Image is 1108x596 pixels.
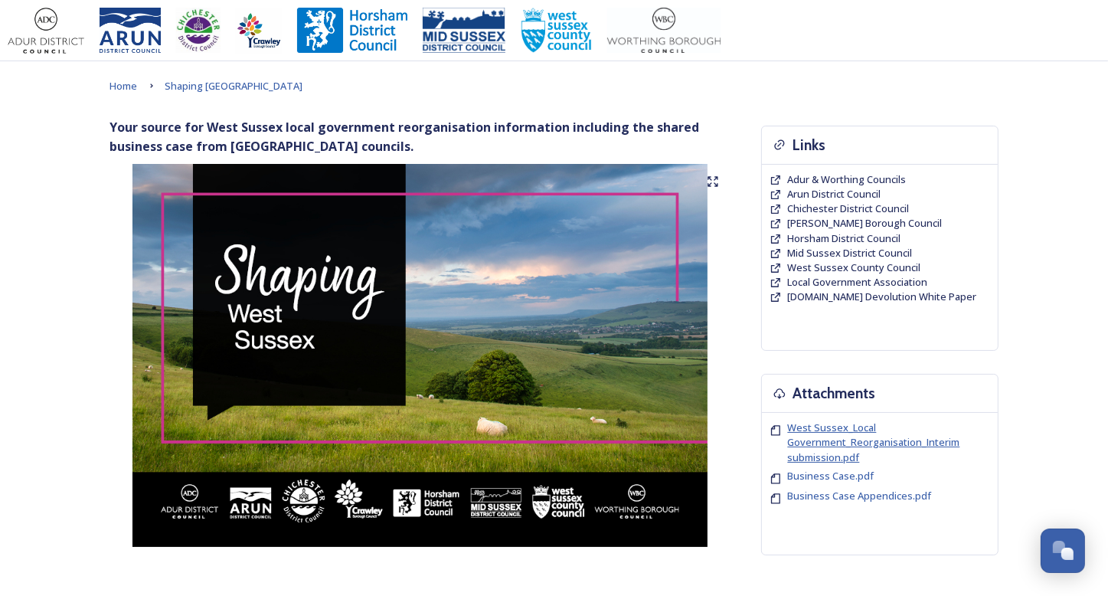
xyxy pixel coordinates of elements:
[788,290,977,303] span: [DOMAIN_NAME] Devolution White Paper
[788,187,881,201] a: Arun District Council
[110,77,138,95] a: Home
[100,8,161,54] img: Arun%20District%20Council%20logo%20blue%20CMYK.jpg
[788,231,901,246] a: Horsham District Council
[788,231,901,245] span: Horsham District Council
[110,119,700,155] strong: Your source for West Sussex local government reorganisation information including the shared busi...
[788,216,943,231] a: [PERSON_NAME] Borough Council
[788,469,874,483] span: Business Case.pdf
[297,8,407,54] img: Horsham%20DC%20Logo.jpg
[1041,529,1085,573] button: Open Chat
[788,201,910,215] span: Chichester District Council
[788,201,910,216] a: Chichester District Council
[788,290,977,304] a: [DOMAIN_NAME] Devolution White Paper
[607,8,721,54] img: Worthing_Adur%20%281%29.jpg
[521,8,593,54] img: WSCCPos-Spot-25mm.jpg
[788,421,960,463] span: West Sussex_Local Government_Reorganisation_Interim submission.pdf
[788,172,907,186] span: Adur & Worthing Councils
[110,79,138,93] span: Home
[788,260,921,274] span: West Sussex County Council
[236,8,282,54] img: Crawley%20BC%20logo.jpg
[793,134,826,156] h3: Links
[793,382,876,404] h3: Attachments
[788,275,928,290] a: Local Government Association
[165,77,303,95] a: Shaping [GEOGRAPHIC_DATA]
[8,8,84,54] img: Adur%20logo%20%281%29.jpeg
[788,260,921,275] a: West Sussex County Council
[788,489,932,503] span: Business Case Appendices.pdf
[788,216,943,230] span: [PERSON_NAME] Borough Council
[788,275,928,289] span: Local Government Association
[788,246,913,260] a: Mid Sussex District Council
[788,172,907,187] a: Adur & Worthing Councils
[176,8,221,54] img: CDC%20Logo%20-%20you%20may%20have%20a%20better%20version.jpg
[423,8,505,54] img: 150ppimsdc%20logo%20blue.png
[165,79,303,93] span: Shaping [GEOGRAPHIC_DATA]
